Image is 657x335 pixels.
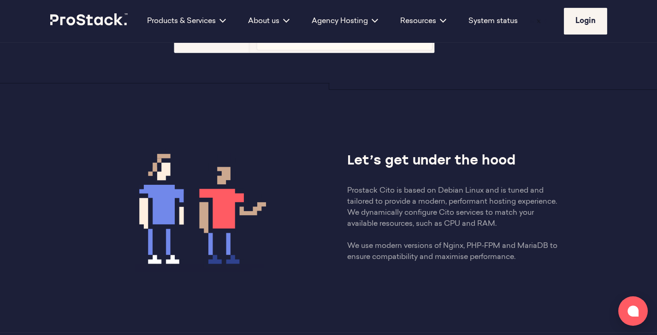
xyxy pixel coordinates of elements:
[618,296,648,326] button: Open chat window
[564,8,607,35] a: Login
[301,16,389,27] div: Agency Hosting
[237,16,301,27] div: About us
[347,152,561,170] h3: Let’s get under the hood
[389,16,457,27] div: Resources
[96,127,310,288] img: SuccessImg.png
[136,16,237,27] div: Products & Services
[468,16,518,27] a: System status
[575,18,596,25] span: Login
[347,185,561,263] p: Prostack Cito is based on Debian Linux and is tuned and tailored to provide a modern, performant ...
[50,13,129,29] a: Prostack logo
